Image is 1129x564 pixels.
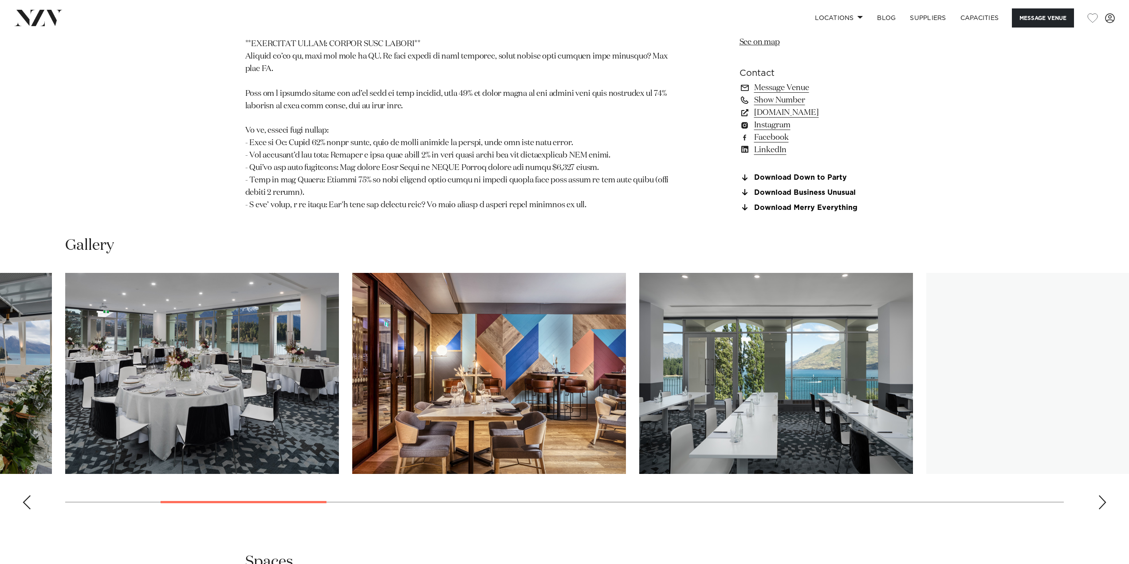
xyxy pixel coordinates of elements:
[639,273,913,474] swiper-slide: 5 / 21
[14,10,63,26] img: nzv-logo.png
[740,38,780,46] a: See on map
[740,81,884,94] a: Message Venue
[740,174,884,181] a: Download Down to Party
[740,189,884,197] a: Download Business Unusual
[1012,8,1074,28] button: Message Venue
[65,236,114,256] h2: Gallery
[740,106,884,118] a: [DOMAIN_NAME]
[870,8,903,28] a: BLOG
[740,66,884,79] h6: Contact
[903,8,953,28] a: SUPPLIERS
[808,8,870,28] a: Locations
[740,94,884,106] a: Show Number
[352,273,626,474] swiper-slide: 4 / 21
[740,118,884,131] a: Instagram
[740,204,884,212] a: Download Merry Everything
[740,143,884,156] a: LinkedIn
[65,273,339,474] swiper-slide: 3 / 21
[953,8,1006,28] a: Capacities
[740,131,884,143] a: Facebook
